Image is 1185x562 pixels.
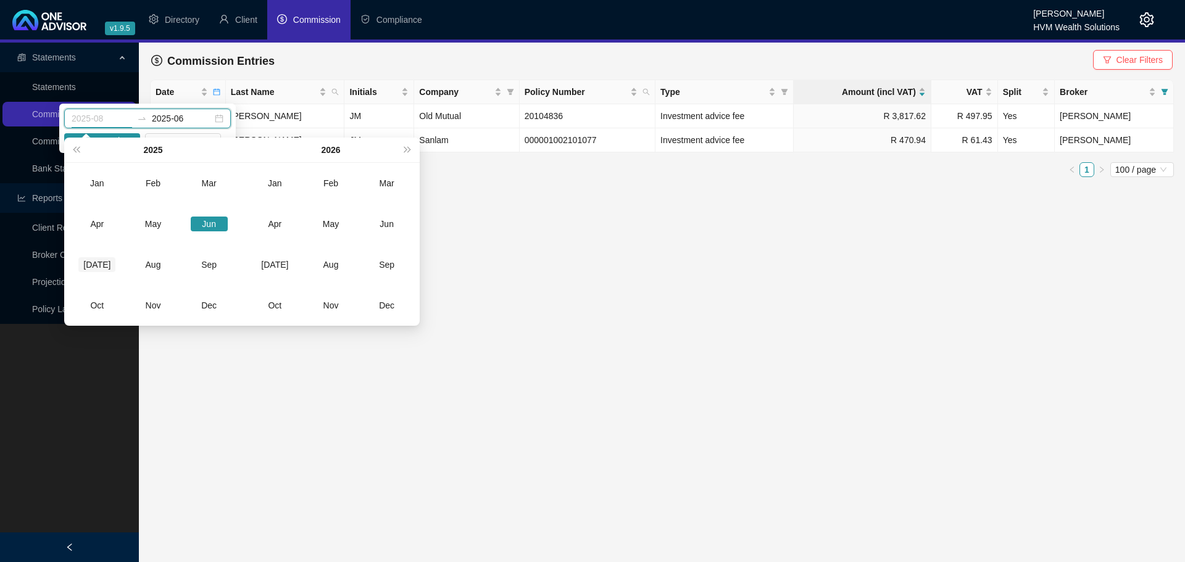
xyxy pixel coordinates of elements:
[247,204,303,244] td: 2026-04
[151,80,226,104] th: Date
[32,163,93,173] a: Bank Statments
[344,80,414,104] th: Initials
[1110,162,1174,177] div: Page Size
[181,285,237,326] td: 2025-12
[65,543,74,552] span: left
[69,204,125,244] td: 2025-04
[660,135,744,145] span: Investment advice fee
[191,176,228,191] div: Mar
[125,244,181,285] td: 2025-08
[64,133,140,148] button: Search
[520,80,655,104] th: Policy Number
[359,204,415,244] td: 2026-06
[156,85,198,99] span: Date
[419,111,461,121] span: Old Mutual
[936,85,983,99] span: VAT
[504,83,517,101] span: filter
[149,14,159,24] span: setting
[293,15,341,25] span: Commission
[655,80,794,104] th: Type
[998,80,1055,104] th: Split
[235,15,257,25] span: Client
[1079,162,1094,177] li: 1
[181,163,237,204] td: 2025-03
[1065,162,1079,177] li: Previous Page
[931,80,998,104] th: VAT
[181,204,237,244] td: 2025-06
[135,298,172,313] div: Nov
[167,55,275,67] span: Commission Entries
[135,176,172,191] div: Feb
[226,128,345,152] td: [PERSON_NAME]
[368,257,405,272] div: Sep
[414,80,519,104] th: Company
[931,104,998,128] td: R 497.95
[143,138,162,162] button: year panel
[312,217,349,231] div: May
[359,163,415,204] td: 2026-03
[1115,163,1169,176] span: 100 / page
[191,217,228,231] div: Jun
[69,163,125,204] td: 2025-01
[226,80,345,104] th: Last Name
[1065,162,1079,177] button: left
[69,244,125,285] td: 2025-07
[368,176,405,191] div: Mar
[368,298,405,313] div: Dec
[1068,166,1076,173] span: left
[17,53,26,62] span: reconciliation
[312,257,349,272] div: Aug
[137,114,147,123] span: to
[781,88,788,96] span: filter
[312,298,349,313] div: Nov
[360,14,370,24] span: safety
[191,298,228,313] div: Dec
[69,138,83,162] button: super-prev-year
[931,128,998,152] td: R 61.43
[247,163,303,204] td: 2026-01
[32,250,107,260] a: Broker Commission
[32,193,62,203] span: Reports
[231,85,317,99] span: Last Name
[1103,56,1112,64] span: filter
[998,128,1055,152] td: Yes
[137,114,147,123] span: swap-right
[1161,88,1168,96] span: filter
[303,244,359,285] td: 2026-08
[359,285,415,326] td: 2026-12
[125,285,181,326] td: 2025-11
[32,304,81,314] a: Policy Lapse
[72,112,132,125] input: Start month
[359,244,415,285] td: 2026-09
[256,257,293,272] div: [DATE]
[256,176,293,191] div: Jan
[95,134,122,147] span: Search
[1116,53,1163,67] span: Clear Filters
[145,133,221,148] button: Reset
[1094,162,1109,177] li: Next Page
[247,285,303,326] td: 2026-10
[1093,50,1173,70] button: Clear Filters
[219,14,229,24] span: user
[32,82,76,92] a: Statements
[794,128,931,152] td: R 470.94
[312,176,349,191] div: Feb
[210,83,223,101] span: calendar
[525,85,628,99] span: Policy Number
[1060,85,1146,99] span: Broker
[368,217,405,231] div: Jun
[172,134,194,147] span: Reset
[81,136,90,145] span: search
[329,83,341,101] span: search
[125,204,181,244] td: 2025-05
[256,298,293,313] div: Oct
[419,85,491,99] span: Company
[660,85,766,99] span: Type
[215,114,223,123] span: close-circle
[78,217,115,231] div: Apr
[1003,85,1039,99] span: Split
[247,244,303,285] td: 2026-07
[32,277,75,287] a: Projections
[376,15,422,25] span: Compliance
[125,163,181,204] td: 2025-02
